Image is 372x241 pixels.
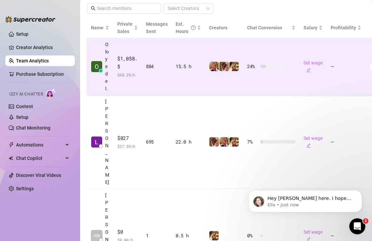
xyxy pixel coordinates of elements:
input: Search members [97,5,152,12]
img: Daniela [219,137,229,147]
div: 22.0 h [176,138,201,146]
img: logo-BBDzfeDw.svg [5,16,55,23]
a: Set wageedit [304,136,323,148]
th: Creators [205,18,243,38]
iframe: Intercom live chat [349,218,365,234]
a: Settings [16,186,34,191]
span: edit [306,68,311,72]
img: Chat Copilot [9,156,13,161]
div: Est. Hours [176,20,196,35]
img: Laurence Laulit… [91,137,102,148]
a: Purchase Subscription [16,69,69,79]
span: Name [91,24,104,31]
a: Content [16,104,33,109]
div: 1 [146,232,168,239]
img: *ੈ˚daniela*ੈ [229,62,239,71]
a: Discover Viral Videos [16,173,61,178]
span: 2 [363,218,368,224]
span: Hey [PERSON_NAME] here. I hope you’re loving your new onlyfans superpowers! 💥 Quick heads-up—your... [29,19,115,98]
span: Chat Conversion [247,25,282,30]
a: Creator Analytics [16,42,69,53]
iframe: Intercom notifications message [238,176,372,223]
span: Automations [16,140,63,150]
span: 0 % [247,232,258,239]
img: Daniela [209,62,219,71]
span: edit [306,143,311,148]
span: Chat Copilot [16,153,63,164]
span: 7 % [247,138,258,146]
span: Private Sales [117,21,133,34]
div: 695 [146,138,168,146]
span: Messages Sent [146,21,168,34]
th: Name [87,18,113,38]
span: 24 % [247,63,258,70]
img: ˚｡୨୧˚Quinn˚୨୧｡˚ [219,62,229,71]
span: AN [94,232,100,239]
td: — [327,95,365,189]
span: $ 37.59 /h [117,143,138,150]
a: Setup [16,31,28,37]
a: Chat Monitoring [16,125,50,131]
p: Message from Ella, sent Just now [29,26,115,32]
span: $ 68.29 /h [117,71,138,78]
span: thunderbolt [9,142,14,148]
div: 884 [146,63,168,70]
span: $1,058.5 [117,55,138,70]
img: Oloyede Ilias O… [91,61,102,72]
a: Set wageedit [304,60,323,73]
span: team [206,6,210,10]
span: [PERSON_NAME] [105,98,109,186]
span: Salary [304,25,317,30]
span: Profitability [331,25,356,30]
td: — [327,38,365,95]
span: question-circle [191,20,196,35]
a: Setup [16,114,28,120]
div: 0.5 h [176,232,201,239]
span: $0 [117,228,138,236]
div: 15.5 h [176,63,201,70]
span: Izzy AI Chatter [9,91,43,97]
img: ˚｡୨୧˚Quinn˚୨୧｡˚ [209,137,219,147]
span: $827 [117,134,138,142]
img: AI Chatter [46,88,56,98]
img: *ੈ˚daniela*ੈ [209,231,219,240]
span: search [91,6,96,11]
img: *ੈ˚daniela*ੈ [229,137,239,147]
span: Oloyede I. [105,41,109,92]
a: Team Analytics [16,58,49,63]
